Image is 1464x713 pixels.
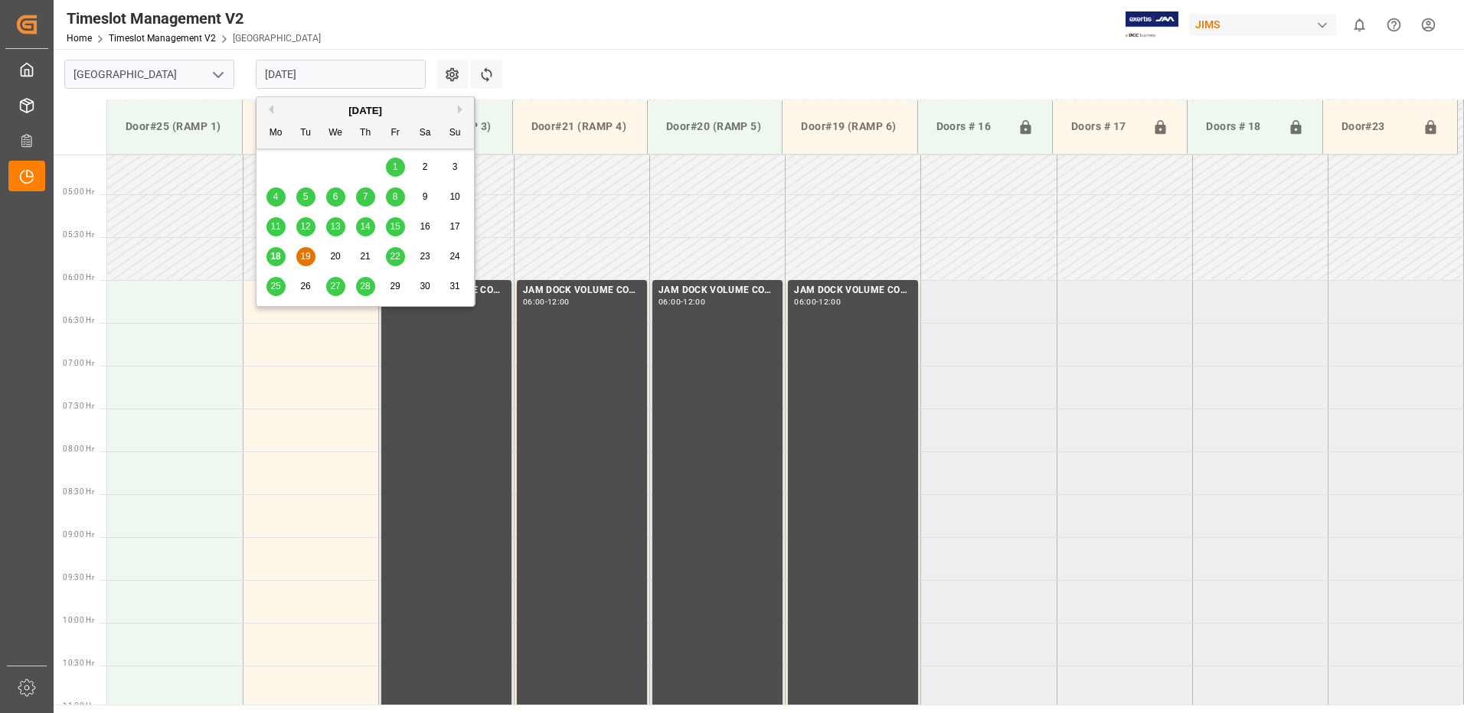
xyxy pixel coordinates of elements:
span: 05:00 Hr [63,187,94,196]
div: 06:00 [523,298,545,305]
div: 12:00 [819,298,841,305]
div: Sa [416,124,435,143]
span: 16 [420,221,430,232]
a: Timeslot Management V2 [109,33,216,44]
span: 2 [423,161,428,172]
div: Choose Thursday, August 14th, 2025 [356,217,375,236]
div: Choose Sunday, August 10th, 2025 [446,187,465,207]
div: month 2025-08 [261,152,470,301]
a: Home [67,33,92,44]
div: Door#19 (RAMP 6) [795,112,904,141]
span: 09:30 Hr [63,573,94,581]
div: Choose Friday, August 22nd, 2025 [386,247,405,266]
div: Su [446,124,465,143]
span: 29 [390,281,400,291]
span: 8 [393,191,398,202]
div: Choose Wednesday, August 13th, 2025 [326,217,345,236]
div: Choose Saturday, August 23rd, 2025 [416,247,435,266]
div: We [326,124,345,143]
div: Choose Saturday, August 30th, 2025 [416,277,435,296]
span: 10:30 Hr [63,659,94,667]
span: 6 [333,191,338,202]
div: Doors # 16 [930,112,1011,142]
div: Th [356,124,375,143]
div: Choose Monday, August 11th, 2025 [266,217,286,236]
span: 5 [303,191,309,202]
span: 31 [449,281,459,291]
div: Choose Monday, August 18th, 2025 [266,247,286,266]
span: 7 [363,191,368,202]
div: Choose Friday, August 8th, 2025 [386,187,405,207]
span: 21 [360,251,370,262]
span: 28 [360,281,370,291]
div: Door#20 (RAMP 5) [660,112,770,141]
div: Choose Tuesday, August 5th, 2025 [296,187,315,207]
button: JIMS [1189,10,1342,39]
div: Choose Sunday, August 24th, 2025 [446,247,465,266]
span: 11:00 Hr [63,702,94,710]
div: Timeslot Management V2 [67,7,321,30]
span: 18 [270,251,280,262]
span: 09:00 Hr [63,530,94,539]
div: Choose Tuesday, August 26th, 2025 [296,277,315,296]
div: JAM DOCK VOLUME CONTROL [658,283,776,298]
div: Choose Thursday, August 7th, 2025 [356,187,375,207]
div: - [545,298,547,305]
button: show 0 new notifications [1342,8,1377,42]
span: 24 [449,251,459,262]
span: 1 [393,161,398,172]
div: Door#21 (RAMP 4) [525,112,635,141]
span: 06:00 Hr [63,273,94,282]
div: Choose Wednesday, August 20th, 2025 [326,247,345,266]
span: 9 [423,191,428,202]
div: JIMS [1189,14,1336,36]
div: Doors # 17 [1065,112,1146,142]
span: 23 [420,251,430,262]
div: Choose Saturday, August 9th, 2025 [416,187,435,207]
div: Choose Sunday, August 17th, 2025 [446,217,465,236]
span: 13 [330,221,340,232]
div: Choose Friday, August 29th, 2025 [386,277,405,296]
div: Choose Saturday, August 16th, 2025 [416,217,435,236]
div: 12:00 [547,298,570,305]
div: Doors # 18 [1200,112,1281,142]
div: Choose Tuesday, August 12th, 2025 [296,217,315,236]
div: Choose Friday, August 1st, 2025 [386,158,405,177]
div: Choose Wednesday, August 6th, 2025 [326,187,345,207]
span: 4 [273,191,279,202]
button: Previous Month [264,105,273,114]
span: 12 [300,221,310,232]
div: Tu [296,124,315,143]
span: 27 [330,281,340,291]
div: 06:00 [794,298,816,305]
div: Choose Thursday, August 21st, 2025 [356,247,375,266]
div: 12:00 [683,298,705,305]
div: Door#24 (RAMP 2) [255,112,364,141]
div: Door#25 (RAMP 1) [119,112,230,141]
span: 26 [300,281,310,291]
div: - [816,298,819,305]
span: 08:30 Hr [63,487,94,496]
div: 06:00 [658,298,681,305]
div: Fr [386,124,405,143]
div: JAM DOCK VOLUME CONTROL [794,283,912,298]
div: Door#23 [1335,112,1417,142]
span: 3 [453,161,458,172]
span: 07:00 Hr [63,359,94,367]
input: Type to search/select [64,60,234,89]
div: Choose Monday, August 25th, 2025 [266,277,286,296]
span: 11 [270,221,280,232]
button: Next Month [458,105,467,114]
span: 06:30 Hr [63,316,94,324]
span: 08:00 Hr [63,444,94,453]
div: JAM DOCK VOLUME CONTROL [523,283,641,298]
div: Choose Wednesday, August 27th, 2025 [326,277,345,296]
div: Choose Monday, August 4th, 2025 [266,187,286,207]
button: open menu [206,63,229,86]
span: 14 [360,221,370,232]
div: - [681,298,683,305]
span: 17 [449,221,459,232]
span: 07:30 Hr [63,402,94,410]
img: Exertis%20JAM%20-%20Email%20Logo.jpg_1722504956.jpg [1126,11,1178,38]
span: 15 [390,221,400,232]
